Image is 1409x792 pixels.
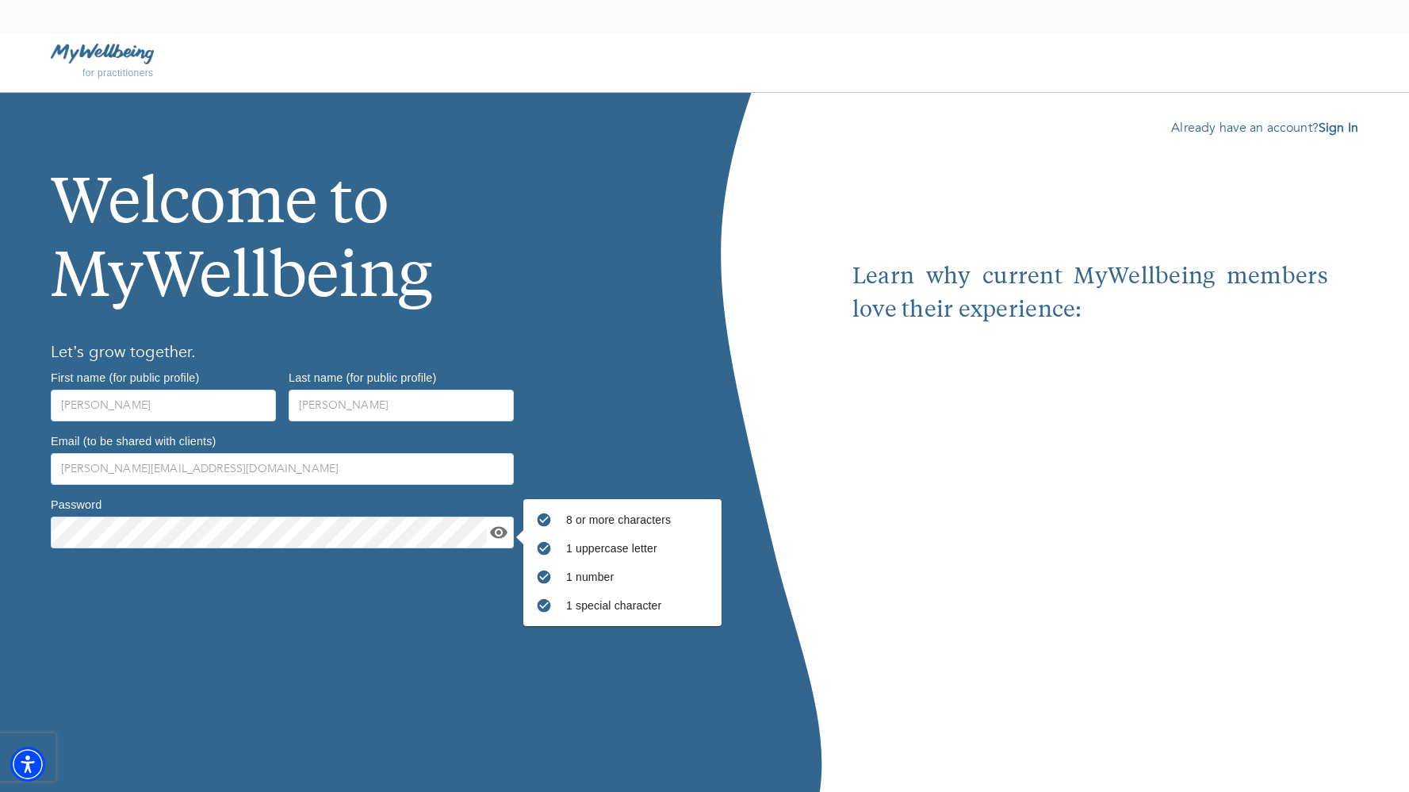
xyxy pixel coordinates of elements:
h6: Let’s grow together. [51,340,654,365]
input: Type your email address here [51,453,514,485]
p: Learn why current MyWellbeing members love their experience: [852,261,1328,328]
label: First name (for public profile) [51,371,199,383]
label: Last name (for public profile) [289,371,436,383]
p: 1 uppercase letter [566,540,709,556]
p: 1 number [566,569,709,585]
a: Sign In [1319,119,1358,136]
label: Email (to be shared with clients) [51,435,216,446]
span: for practitioners [82,67,154,79]
label: Password [51,498,101,509]
button: toggle password visibility [487,521,511,544]
iframe: Embedded youtube [852,328,1328,685]
p: 1 special character [566,598,709,613]
p: Already have an account? [822,118,1358,137]
h1: Welcome to MyWellbeing [51,118,654,317]
div: Accessibility Menu [10,747,45,782]
img: MyWellbeing [51,44,154,63]
p: 8 or more characters [566,512,709,528]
